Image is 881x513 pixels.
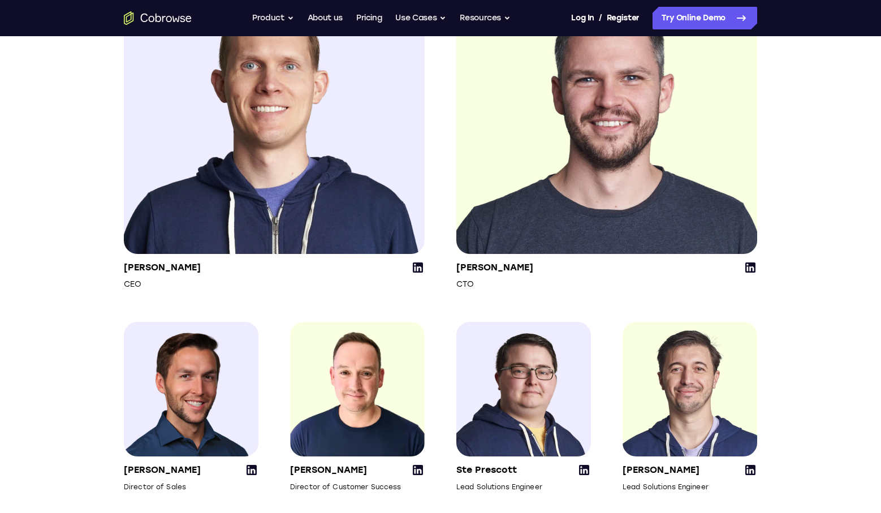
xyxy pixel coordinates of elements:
img: Zac Scalzi, Director of Sales [124,322,258,456]
span: / [599,11,602,25]
button: Product [252,7,294,29]
p: Lead Solutions Engineer [456,481,542,493]
p: Ste Prescott [456,463,531,477]
p: Director of Customer Success [290,481,401,493]
a: Try Online Demo [653,7,757,29]
p: [PERSON_NAME] [124,463,201,477]
img: Huw Edwards, Director of Customer Success [290,320,425,456]
p: CTO [456,279,533,290]
p: [PERSON_NAME] [290,463,390,477]
p: [PERSON_NAME] [456,261,533,274]
img: Ste Prescott, Lead Solutions Engineer [456,322,591,456]
a: Pricing [356,7,382,29]
a: Go to the home page [124,11,192,25]
p: [PERSON_NAME] [623,463,699,477]
p: Lead Solutions Engineer [623,481,711,493]
button: Resources [460,7,511,29]
p: [PERSON_NAME] [124,261,201,274]
p: CEO [124,279,201,290]
a: Log In [571,7,594,29]
button: Use Cases [395,7,446,29]
a: Register [607,7,640,29]
p: Director of Sales [124,481,212,493]
img: João Acabado, Lead Solutions Engineer [623,322,757,456]
a: About us [308,7,343,29]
